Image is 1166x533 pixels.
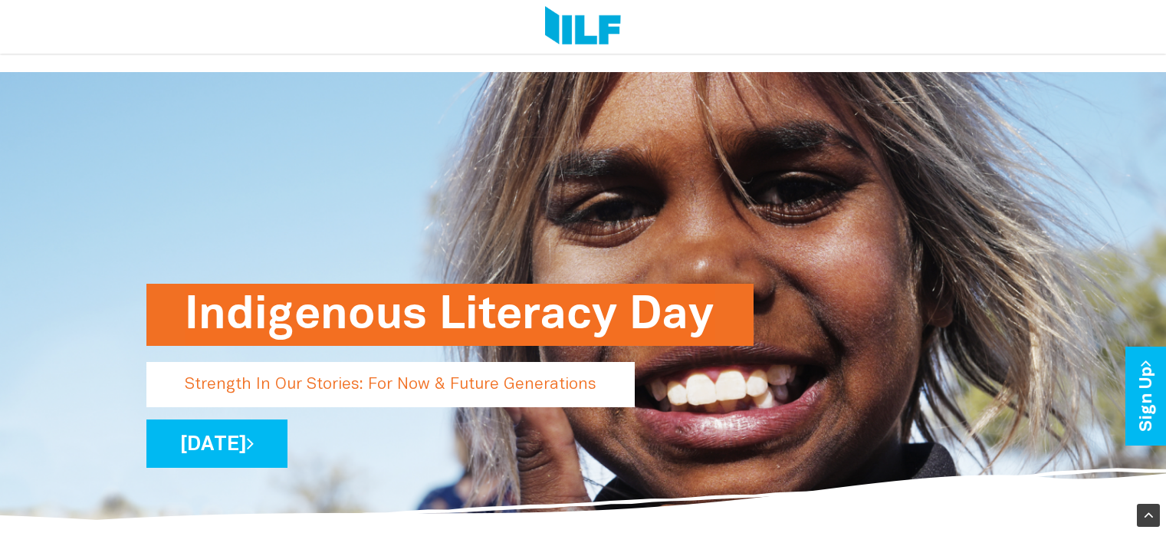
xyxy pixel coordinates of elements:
p: Strength In Our Stories: For Now & Future Generations [146,362,635,407]
h1: Indigenous Literacy Day [185,284,715,346]
a: [DATE] [146,419,287,468]
div: Scroll Back to Top [1137,504,1160,527]
img: Logo [545,6,621,48]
